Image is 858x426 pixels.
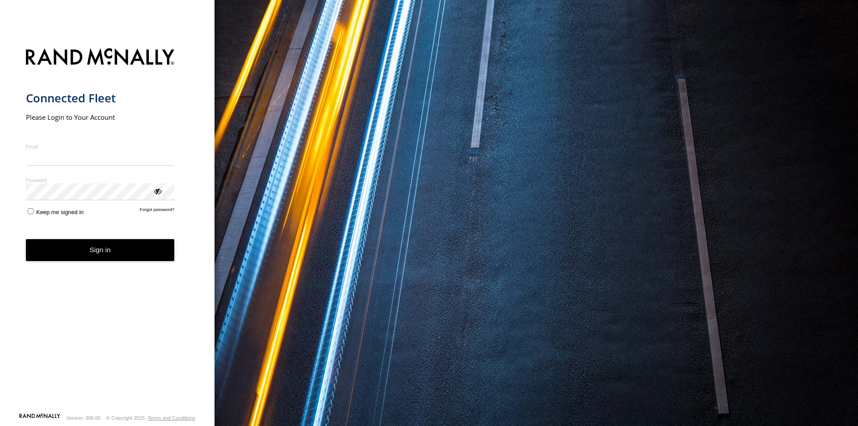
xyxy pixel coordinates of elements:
[26,239,175,261] button: Sign in
[106,415,195,421] div: © Copyright 2025 -
[26,43,189,413] form: main
[28,208,34,214] input: Keep me signed in
[26,46,175,69] img: Rand McNally
[26,113,175,122] h2: Please Login to Your Account
[153,186,162,195] div: ViewPassword
[19,413,60,422] a: Visit our Website
[67,415,101,421] div: Version: 306.00
[140,207,175,215] a: Forgot password?
[26,143,175,150] label: Email
[148,415,195,421] a: Terms and Conditions
[26,177,175,183] label: Password
[36,209,84,215] span: Keep me signed in
[26,91,175,105] h1: Connected Fleet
